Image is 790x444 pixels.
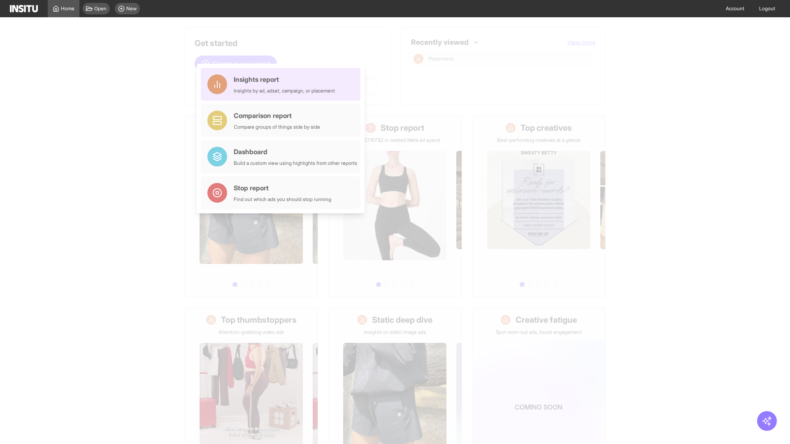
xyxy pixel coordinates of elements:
[234,196,331,203] div: Find out which ads you should stop running
[126,5,137,12] span: New
[234,111,320,120] div: Comparison report
[234,147,357,157] div: Dashboard
[234,160,357,166] div: Build a custom view using highlights from other reports
[94,5,107,12] span: Open
[234,74,335,84] div: Insights report
[234,88,335,94] div: Insights by ad, adset, campaign, or placement
[234,183,331,193] div: Stop report
[10,5,38,12] img: Logo
[234,124,320,130] div: Compare groups of things side by side
[61,5,74,12] span: Home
